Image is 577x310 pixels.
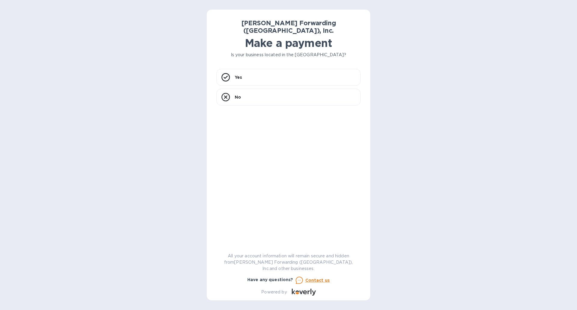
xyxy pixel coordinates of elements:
[216,253,361,272] p: All your account information will remain secure and hidden from [PERSON_NAME] Forwarding ([GEOGRA...
[235,94,241,100] p: No
[261,289,287,295] p: Powered by
[216,52,361,58] p: Is your business located in the [GEOGRAPHIC_DATA]?
[235,74,242,80] p: Yes
[247,277,293,282] b: Have any questions?
[241,19,336,34] b: [PERSON_NAME] Forwarding ([GEOGRAPHIC_DATA]), Inc.
[305,278,330,283] u: Contact us
[216,37,361,49] h1: Make a payment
